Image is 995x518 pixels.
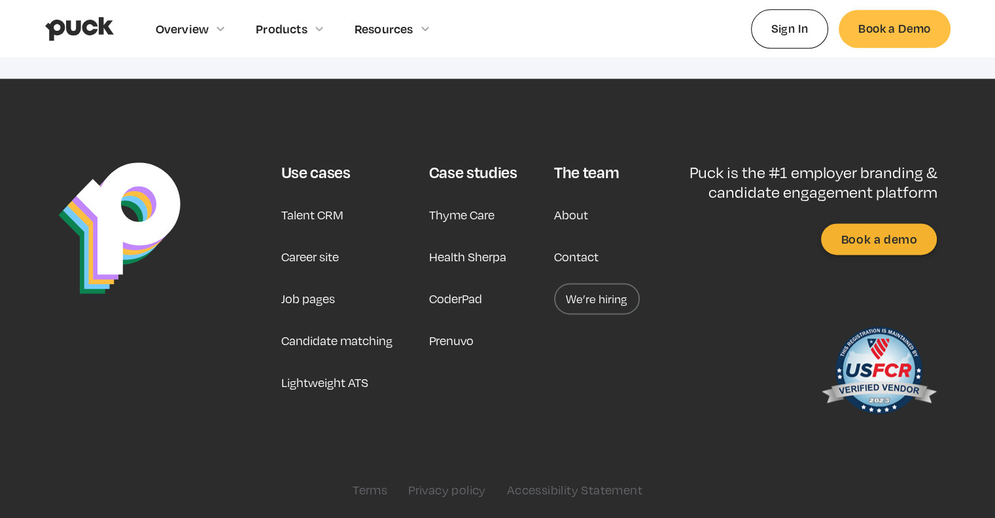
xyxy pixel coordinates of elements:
img: US Federal Contractor Registration System for Award Management Verified Vendor Seal [820,320,937,425]
a: We’re hiring [554,283,640,314]
a: Privacy policy [408,483,486,497]
a: Health Sherpa [429,241,506,272]
a: Book a demo [821,223,937,255]
a: Book a Demo [839,10,950,47]
a: About [554,199,588,231]
div: Case studies [429,162,517,182]
a: Prenuvo [429,325,474,356]
p: Puck is the #1 employer branding & candidate engagement platform [653,162,937,202]
a: Candidate matching [281,325,392,356]
div: Products [256,22,307,36]
a: Job pages [281,283,334,314]
div: The team [554,162,619,182]
img: Puck Logo [58,162,181,294]
a: Thyme Care [429,199,495,231]
a: CoderPad [429,283,482,314]
a: Terms [353,483,387,497]
div: Resources [355,22,413,36]
div: Use cases [281,162,350,182]
a: Accessibility Statement [507,483,642,497]
a: Contact [554,241,599,272]
a: Sign In [751,9,829,48]
a: Career site [281,241,338,272]
div: Overview [156,22,209,36]
a: Lightweight ATS [281,367,368,398]
a: Talent CRM [281,199,343,231]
